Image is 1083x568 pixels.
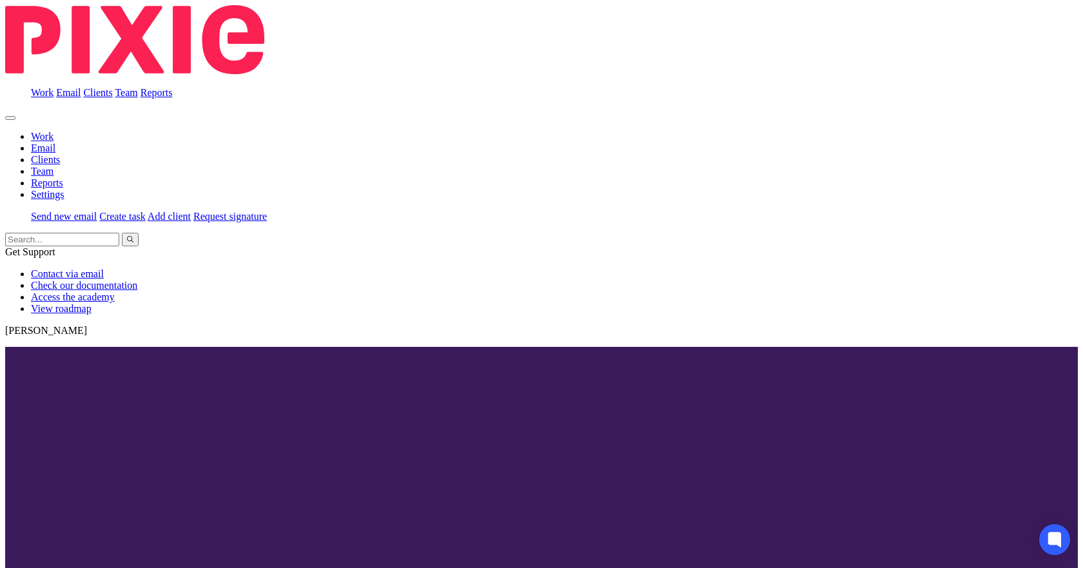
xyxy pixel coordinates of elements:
[5,5,264,74] img: Pixie
[31,131,54,142] a: Work
[148,211,191,222] a: Add client
[31,166,54,177] a: Team
[193,211,267,222] a: Request signature
[115,87,137,98] a: Team
[31,87,54,98] a: Work
[5,233,119,246] input: Search
[83,87,112,98] a: Clients
[141,87,173,98] a: Reports
[31,189,64,200] a: Settings
[5,246,55,257] span: Get Support
[122,233,139,246] button: Search
[31,280,137,291] a: Check our documentation
[56,87,81,98] a: Email
[31,142,55,153] a: Email
[31,303,92,314] a: View roadmap
[31,291,115,302] a: Access the academy
[31,177,63,188] a: Reports
[99,211,146,222] a: Create task
[31,268,104,279] a: Contact via email
[31,211,97,222] a: Send new email
[5,325,1078,337] p: [PERSON_NAME]
[31,154,60,165] a: Clients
